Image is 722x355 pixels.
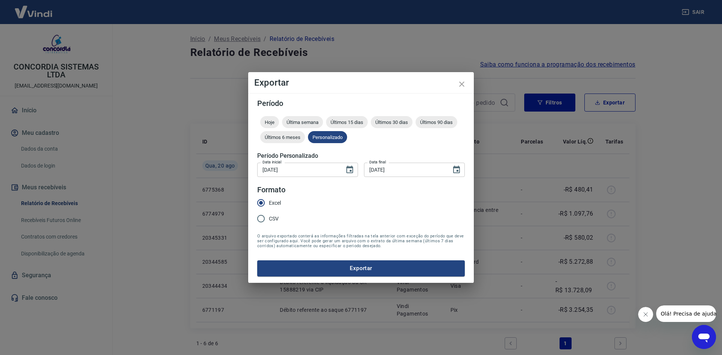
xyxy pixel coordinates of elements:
span: CSV [269,215,279,223]
span: Últimos 6 meses [260,134,305,140]
legend: Formato [257,184,285,195]
label: Data final [369,159,386,165]
button: Exportar [257,260,465,276]
div: Hoje [260,116,279,128]
span: Excel [269,199,281,207]
h5: Período Personalizado [257,152,465,160]
button: Choose date, selected date is 20 de ago de 2025 [449,162,464,177]
input: DD/MM/YYYY [257,163,339,177]
input: DD/MM/YYYY [364,163,446,177]
span: Hoje [260,119,279,125]
span: Última semana [282,119,323,125]
h5: Período [257,100,465,107]
span: Últimos 30 dias [371,119,413,125]
div: Últimos 6 meses [260,131,305,143]
div: Últimos 90 dias [416,116,457,128]
label: Data inicial [262,159,282,165]
button: close [453,75,471,93]
span: Últimos 90 dias [416,119,457,125]
h4: Exportar [254,78,468,87]
iframe: Botão para abrir a janela de mensagens [692,325,716,349]
div: Última semana [282,116,323,128]
div: Últimos 15 dias [326,116,368,128]
iframe: Mensagem da empresa [656,305,716,322]
iframe: Fechar mensagem [638,307,653,322]
span: O arquivo exportado conterá as informações filtradas na tela anterior com exceção do período que ... [257,234,465,248]
span: Personalizado [308,134,347,140]
span: Olá! Precisa de ajuda? [5,5,63,11]
div: Últimos 30 dias [371,116,413,128]
span: Últimos 15 dias [326,119,368,125]
div: Personalizado [308,131,347,143]
button: Choose date, selected date is 20 de ago de 2025 [342,162,357,177]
